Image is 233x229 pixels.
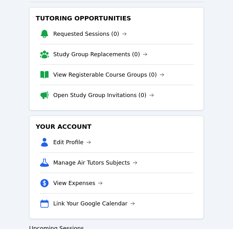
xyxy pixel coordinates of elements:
h3: Tutoring Opportunities [34,13,199,24]
a: Requested Sessions (0) [53,30,127,38]
a: Open Study Group Invitations (0) [53,91,154,100]
a: Edit Profile [53,138,91,147]
a: Manage Air Tutors Subjects [53,158,137,167]
a: Study Group Replacements (0) [53,50,148,59]
a: View Expenses [53,179,103,188]
a: View Registerable Course Groups (0) [53,70,164,79]
h3: Your Account [34,121,199,132]
a: Link Your Google Calendar [53,199,135,208]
